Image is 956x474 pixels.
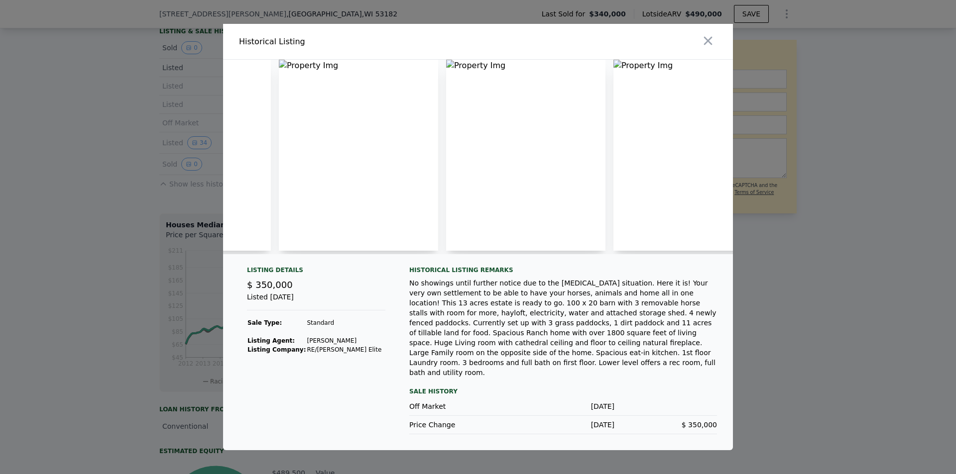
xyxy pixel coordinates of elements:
div: Sale History [409,385,717,397]
div: [DATE] [512,401,614,411]
img: Property Img [613,60,773,251]
strong: Sale Type: [247,319,282,326]
div: No showings until further notice due to the [MEDICAL_DATA] situation. Here it is! Your very own s... [409,278,717,378]
td: RE/[PERSON_NAME] Elite [306,345,382,354]
strong: Listing Company: [247,346,306,353]
span: $ 350,000 [247,280,293,290]
td: [PERSON_NAME] [306,336,382,345]
span: $ 350,000 [682,421,717,429]
div: Off Market [409,401,512,411]
td: Standard [306,318,382,327]
div: Historical Listing [239,36,474,48]
div: Listing Details [247,266,385,278]
div: Listed [DATE] [247,292,385,310]
div: [DATE] [512,420,614,430]
img: Property Img [279,60,438,251]
div: Historical Listing remarks [409,266,717,274]
img: Property Img [446,60,605,251]
strong: Listing Agent: [247,337,295,344]
div: Price Change [409,420,512,430]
